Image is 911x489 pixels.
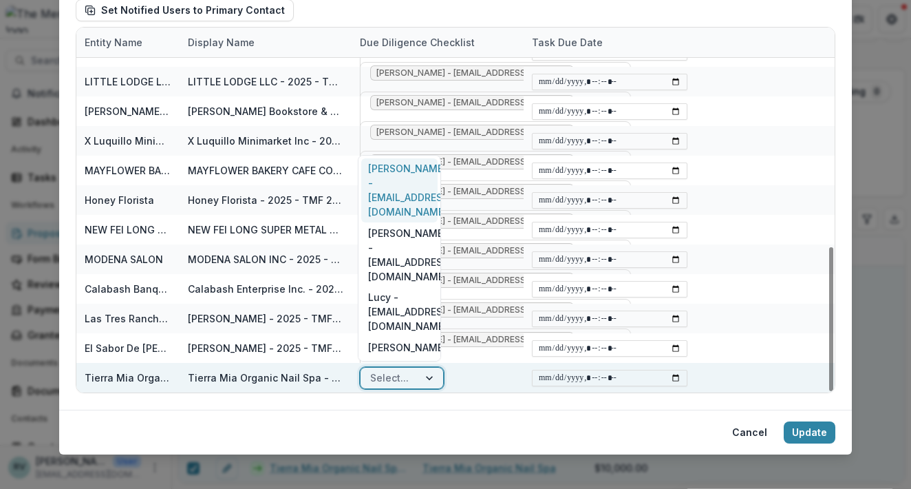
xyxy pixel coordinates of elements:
div: Remove Miao Liu - intern@merchantsfund.org [558,214,569,228]
span: [PERSON_NAME] - [EMAIL_ADDRESS][DOMAIN_NAME] [376,246,554,256]
div: [PERSON_NAME] - 2025 - TMF 2025 Stabilization Grant Program [188,341,343,355]
div: MAYFLOWER BAKERY [85,163,171,178]
div: Honey Florista [85,193,154,207]
div: Remove Miao Liu - intern@merchantsfund.org [558,66,569,80]
div: MODENA SALON INC - 2025 - TMF 2025 Stabilization Grant Program [188,252,343,267]
div: Task Due Date [524,35,611,50]
div: Remove Miao Liu - intern@merchantsfund.org [558,333,569,346]
span: [PERSON_NAME] - [EMAIL_ADDRESS][DOMAIN_NAME] [376,305,554,315]
div: Remove Miao Liu - intern@merchantsfund.org [558,125,569,139]
span: [PERSON_NAME] - [EMAIL_ADDRESS][DOMAIN_NAME] [376,98,554,107]
div: Honey Florista - 2025 - TMF 2025 Stabilization Grant Program [188,193,343,207]
div: Remove Miao Liu - intern@merchantsfund.org [558,244,569,258]
div: LITTLE LODGE LLC [85,74,171,89]
div: Remove Miao Liu - intern@merchantsfund.org [558,303,569,317]
div: Entity Name [76,28,180,57]
span: [PERSON_NAME] - [EMAIL_ADDRESS][DOMAIN_NAME] [376,335,554,344]
div: Entity Name [76,35,151,50]
div: [PERSON_NAME] - 2025 - TMF 2025 Stabilization Grant Program [188,311,343,326]
div: X Luquillo Minimarket Inc [85,134,171,148]
div: [PERSON_NAME] Bookstore & Gift Shop [85,104,171,118]
span: [PERSON_NAME] - [EMAIL_ADDRESS][DOMAIN_NAME] [376,216,554,226]
div: [PERSON_NAME] - [EMAIL_ADDRESS][DOMAIN_NAME] [361,158,438,223]
div: Calabash Banquet and Restaurant [85,282,171,296]
div: Las Tres Rancheritas inc. [85,311,171,326]
span: [PERSON_NAME] - [EMAIL_ADDRESS][DOMAIN_NAME] [376,157,554,167]
span: [PERSON_NAME] - [EMAIL_ADDRESS][DOMAIN_NAME] [376,68,554,78]
div: [PERSON_NAME] Bookstore & Gift Shop - 2025 - TMF 2025 Stabilization Grant Program [188,104,343,118]
span: [PERSON_NAME] - [EMAIL_ADDRESS][DOMAIN_NAME] [376,275,554,285]
div: LITTLE LODGE LLC - 2025 - TMF 2025 Stabilization Grant Program [188,74,343,89]
div: Task Due Date [524,28,696,57]
div: Display Name [180,35,263,50]
div: [PERSON_NAME] - [EMAIL_ADDRESS][DOMAIN_NAME] [361,222,438,287]
button: Cancel [724,422,775,444]
div: Due Diligence Checklist [352,35,483,50]
div: Display Name [180,28,352,57]
div: NEW FEI LONG SUPER METAL LLC [85,222,171,237]
button: Update [784,422,835,444]
div: Remove Miao Liu - intern@merchantsfund.org [558,155,569,169]
div: Lucy - [EMAIL_ADDRESS][DOMAIN_NAME] [361,287,438,337]
div: X Luquillo Minimarket Inc - 2025 - TMF 2025 Stabilization Grant Program [188,134,343,148]
div: Tierra Mia Organic Nail Spa - 2025 - TMF 2025 Stabilization Grant Program [188,371,343,385]
div: MODENA SALON [85,252,163,267]
div: Remove Miao Liu - intern@merchantsfund.org [558,185,569,198]
div: [PERSON_NAME] - [PERSON_NAME][EMAIL_ADDRESS][DOMAIN_NAME] [361,337,438,416]
div: MAYFLOWER BAKERY CAFE CO - 2025 - TMF 2025 Stabilization Grant Program [188,163,343,178]
span: [PERSON_NAME] - [EMAIL_ADDRESS][DOMAIN_NAME] [376,127,554,137]
div: NEW FEI LONG SUPER METAL LLC - 2025 - TMF 2025 Stabilization Grant Program [188,222,343,237]
div: Remove Miao Liu - intern@merchantsfund.org [558,273,569,287]
div: Calabash Enterprise Inc. - 2025 - TMF 2025 Stabilization Grant Program [188,282,343,296]
div: Tierra Mia Organic Nail Spa [85,371,171,385]
span: [PERSON_NAME] - [EMAIL_ADDRESS][DOMAIN_NAME] [376,187,554,196]
div: Due Diligence Checklist [352,28,524,57]
div: El Sabor De [PERSON_NAME] & Catering [85,341,171,355]
div: Remove Miao Liu - intern@merchantsfund.org [558,96,569,110]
